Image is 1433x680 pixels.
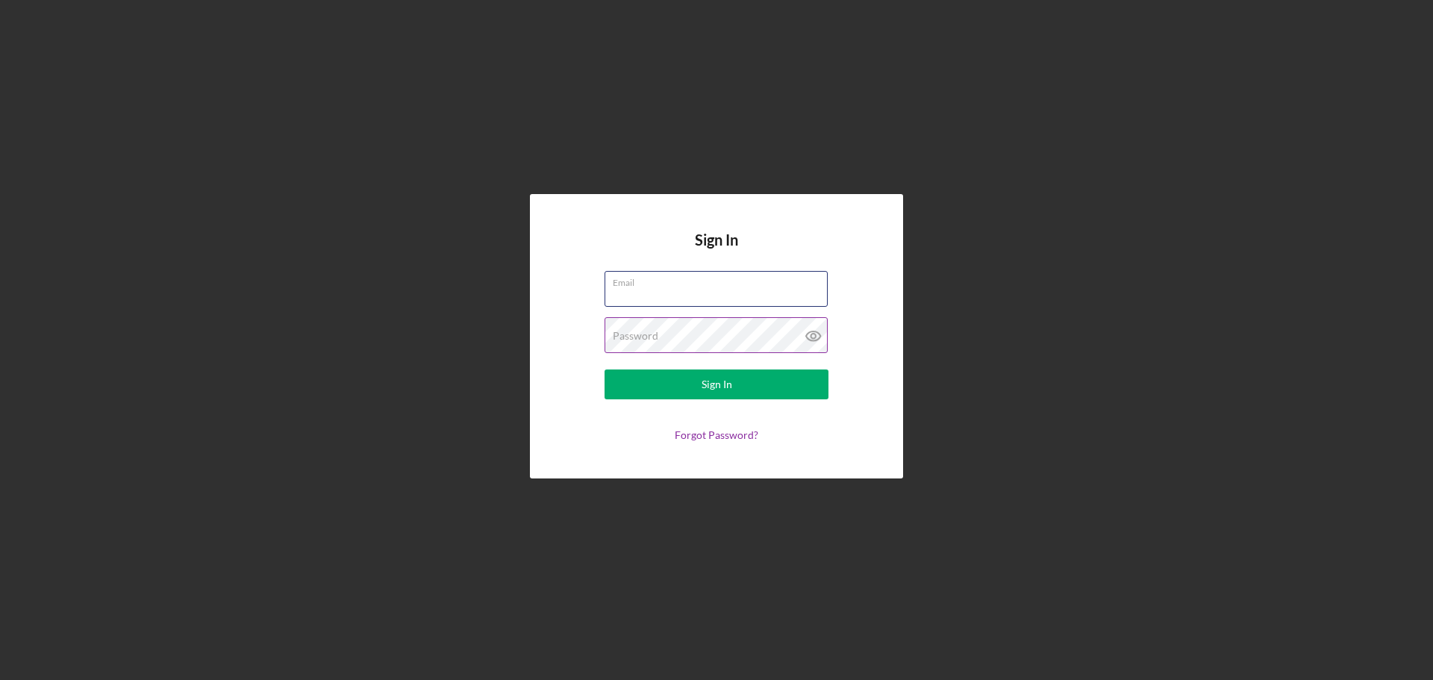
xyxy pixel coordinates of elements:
button: Sign In [605,369,828,399]
h4: Sign In [695,231,738,271]
div: Sign In [702,369,732,399]
label: Email [613,272,828,288]
label: Password [613,330,658,342]
a: Forgot Password? [675,428,758,441]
